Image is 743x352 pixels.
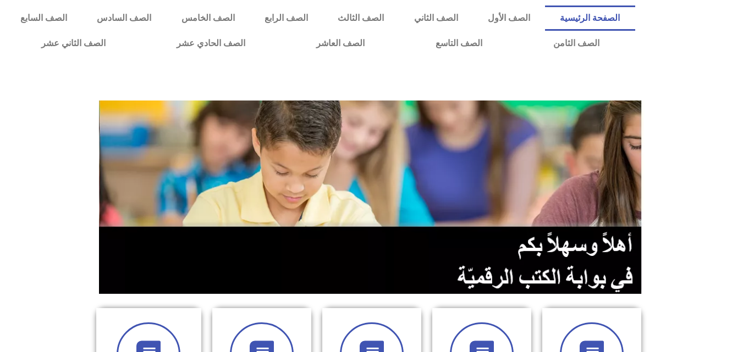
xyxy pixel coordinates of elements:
[518,31,635,56] a: الصف الثامن
[167,5,250,31] a: الصف الخامس
[82,5,166,31] a: الصف السادس
[280,31,400,56] a: الصف العاشر
[399,5,473,31] a: الصف الثاني
[473,5,545,31] a: الصف الأول
[5,5,82,31] a: الصف السابع
[250,5,323,31] a: الصف الرابع
[400,31,518,56] a: الصف التاسع
[141,31,280,56] a: الصف الحادي عشر
[545,5,635,31] a: الصفحة الرئيسية
[5,31,141,56] a: الصف الثاني عشر
[323,5,399,31] a: الصف الثالث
